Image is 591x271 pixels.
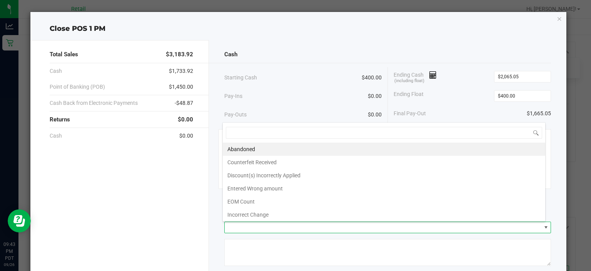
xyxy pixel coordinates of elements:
span: Point of Banking (POB) [50,83,105,91]
li: Abandoned [223,143,545,156]
li: Incorrect Change [223,208,545,221]
span: $400.00 [362,74,382,82]
span: Total Sales [50,50,78,59]
span: (including float) [394,78,424,84]
span: Final Pay-Out [394,109,426,118]
span: Pay-Ins [224,92,242,100]
span: Cash [224,50,237,59]
li: Discount(s) Incorrectly Applied [223,169,545,182]
span: Ending Float [394,90,424,102]
span: Starting Cash [224,74,257,82]
span: Pay-Outs [224,111,247,119]
span: $0.00 [178,115,193,124]
span: Cash [50,67,62,75]
span: $3,183.92 [166,50,193,59]
div: Close POS 1 PM [30,24,567,34]
span: $0.00 [368,111,382,119]
iframe: Resource center [8,209,31,232]
li: Counterfeit Received [223,156,545,169]
span: Cash Back from Electronic Payments [50,99,138,107]
span: $1,450.00 [169,83,193,91]
li: EOM Count [223,195,545,208]
li: Entered Wrong amount [223,182,545,195]
span: Ending Cash [394,71,437,82]
span: $0.00 [179,132,193,140]
span: Cash [50,132,62,140]
span: $1,665.05 [527,109,551,118]
span: $1,733.92 [169,67,193,75]
span: $0.00 [368,92,382,100]
div: Returns [50,111,194,128]
span: -$48.87 [175,99,193,107]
